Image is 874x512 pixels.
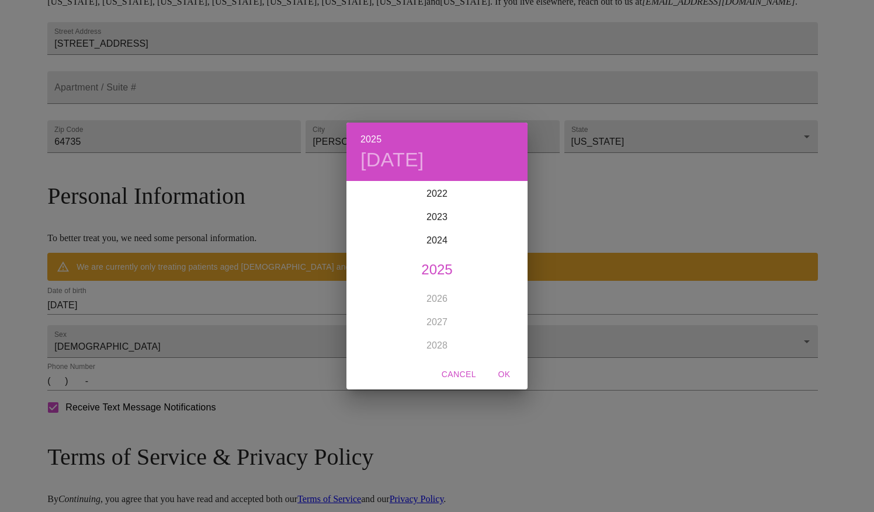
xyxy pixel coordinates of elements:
[360,131,381,148] button: 2025
[442,367,476,382] span: Cancel
[437,364,481,385] button: Cancel
[490,367,518,382] span: OK
[485,364,523,385] button: OK
[346,229,528,252] div: 2024
[346,206,528,229] div: 2023
[346,182,528,206] div: 2022
[346,258,528,281] div: 2025
[360,148,424,172] button: [DATE]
